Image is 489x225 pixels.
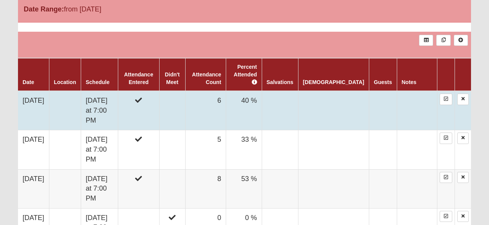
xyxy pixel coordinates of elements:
[81,91,118,130] td: [DATE] at 7:00 PM
[369,58,397,91] th: Guests
[436,35,450,46] a: Merge Records into Merge Template
[192,71,221,85] a: Attendance Count
[457,133,469,144] a: Delete
[18,130,49,169] td: [DATE]
[440,172,452,183] a: Enter Attendance
[54,79,76,85] a: Location
[440,94,452,105] a: Enter Attendance
[262,58,298,91] th: Salvations
[402,79,417,85] a: Notes
[185,130,226,169] td: 5
[234,64,257,85] a: Percent Attended
[165,71,180,85] a: Didn't Meet
[185,169,226,208] td: 8
[419,35,433,46] a: Export to Excel
[454,35,468,46] a: Alt+N
[81,169,118,208] td: [DATE] at 7:00 PM
[457,172,469,183] a: Delete
[226,130,262,169] td: 33 %
[124,71,153,85] a: Attendance Entered
[298,58,369,91] th: [DEMOGRAPHIC_DATA]
[24,4,64,15] label: Date Range:
[185,91,226,130] td: 6
[457,211,469,222] a: Delete
[226,169,262,208] td: 53 %
[86,79,109,85] a: Schedule
[440,133,452,144] a: Enter Attendance
[18,91,49,130] td: [DATE]
[81,130,118,169] td: [DATE] at 7:00 PM
[440,211,452,222] a: Enter Attendance
[23,79,34,85] a: Date
[457,94,469,105] a: Delete
[18,169,49,208] td: [DATE]
[226,91,262,130] td: 40 %
[18,4,169,16] div: from [DATE]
